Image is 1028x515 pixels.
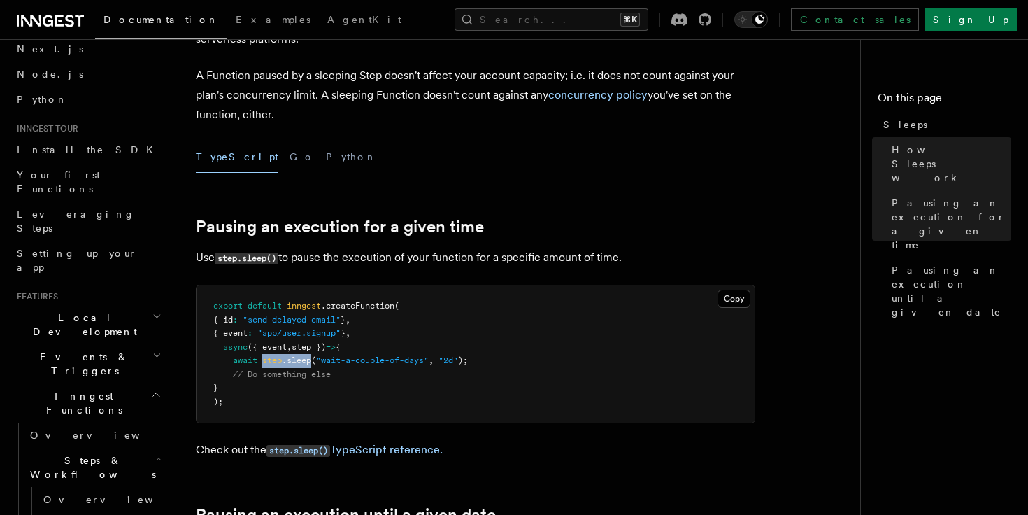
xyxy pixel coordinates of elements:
[327,14,401,25] span: AgentKit
[266,445,330,457] code: step.sleep()
[883,118,927,132] span: Sleeps
[257,328,341,338] span: "app/user.signup"
[341,328,345,338] span: }
[287,342,292,352] span: ,
[213,397,223,407] span: );
[248,301,282,311] span: default
[11,389,151,417] span: Inngest Functions
[11,350,152,378] span: Events & Triggers
[248,328,252,338] span: :
[11,62,164,87] a: Node.js
[11,87,164,112] a: Python
[17,69,83,80] span: Node.js
[227,4,319,38] a: Examples
[196,217,484,237] a: Pausing an execution for a given time
[316,355,429,365] span: "wait-a-couple-of-days"
[196,141,278,173] button: TypeScript
[311,355,316,365] span: (
[321,301,394,311] span: .createFunction
[95,4,227,39] a: Documentation
[24,448,164,487] button: Steps & Workflows
[336,342,341,352] span: {
[438,355,458,365] span: "2d"
[266,443,443,456] a: step.sleep()TypeScript reference.
[455,8,648,31] button: Search...⌘K
[319,4,410,38] a: AgentKit
[11,202,164,241] a: Leveraging Steps
[734,11,768,28] button: Toggle dark mode
[292,342,326,352] span: step })
[215,253,278,264] code: step.sleep()
[233,315,238,325] span: :
[24,453,156,481] span: Steps & Workflows
[886,190,1011,257] a: Pausing an execution for a given time
[791,8,919,31] a: Contact sales
[17,144,162,155] span: Install the SDK
[17,43,83,55] span: Next.js
[394,301,399,311] span: (
[11,123,78,134] span: Inngest tour
[262,355,282,365] span: step
[11,137,164,162] a: Install the SDK
[24,423,164,448] a: Overview
[243,315,341,325] span: "send-delayed-email"
[233,355,257,365] span: await
[548,88,648,101] a: concurrency policy
[11,162,164,202] a: Your first Functions
[103,14,219,25] span: Documentation
[718,290,750,308] button: Copy
[196,66,755,125] p: A Function paused by a sleeping Step doesn't affect your account capacity; i.e. it does not count...
[341,315,345,325] span: }
[233,369,331,379] span: // Do something else
[213,315,233,325] span: { id
[892,143,1011,185] span: How Sleeps work
[925,8,1017,31] a: Sign Up
[886,257,1011,325] a: Pausing an execution until a given date
[196,440,755,460] p: Check out the
[196,248,755,268] p: Use to pause the execution of your function for a specific amount of time.
[878,112,1011,137] a: Sleeps
[429,355,434,365] span: ,
[878,90,1011,112] h4: On this page
[11,344,164,383] button: Events & Triggers
[17,209,135,234] span: Leveraging Steps
[11,383,164,423] button: Inngest Functions
[38,487,164,512] a: Overview
[892,263,1011,319] span: Pausing an execution until a given date
[236,14,310,25] span: Examples
[345,328,350,338] span: ,
[43,494,187,505] span: Overview
[11,291,58,302] span: Features
[17,169,100,195] span: Your first Functions
[620,13,640,27] kbd: ⌘K
[17,94,68,105] span: Python
[282,355,311,365] span: .sleep
[326,141,377,173] button: Python
[345,315,350,325] span: ,
[30,430,174,441] span: Overview
[892,196,1011,252] span: Pausing an execution for a given time
[248,342,287,352] span: ({ event
[11,36,164,62] a: Next.js
[11,305,164,344] button: Local Development
[290,141,315,173] button: Go
[287,301,321,311] span: inngest
[223,342,248,352] span: async
[11,241,164,280] a: Setting up your app
[213,383,218,393] span: }
[886,137,1011,190] a: How Sleeps work
[17,248,137,273] span: Setting up your app
[458,355,468,365] span: );
[213,301,243,311] span: export
[213,328,248,338] span: { event
[326,342,336,352] span: =>
[11,311,152,339] span: Local Development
